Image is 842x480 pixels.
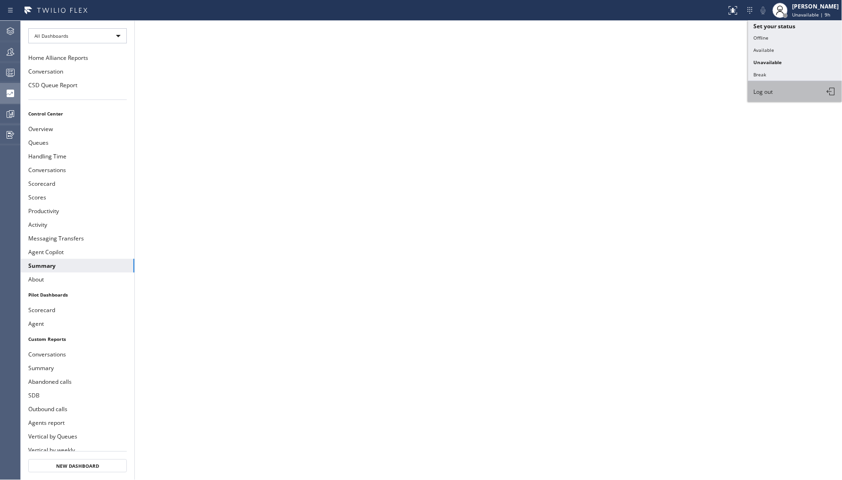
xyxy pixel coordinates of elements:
[21,348,134,361] button: Conversations
[21,317,134,331] button: Agent
[21,190,134,204] button: Scores
[21,204,134,218] button: Productivity
[28,459,127,472] button: New Dashboard
[21,303,134,317] button: Scorecard
[21,245,134,259] button: Agent Copilot
[792,11,831,18] span: Unavailable | 9h
[21,443,134,457] button: Vertical by weekly
[21,232,134,245] button: Messaging Transfers
[135,21,842,480] iframe: dashboard_9f6bb337dffe
[21,177,134,190] button: Scorecard
[21,333,134,345] li: Custom Reports
[28,28,127,43] div: All Dashboards
[21,122,134,136] button: Overview
[21,51,134,65] button: Home Alliance Reports
[21,389,134,402] button: SDB
[792,2,839,10] div: [PERSON_NAME]
[21,402,134,416] button: Outbound calls
[21,108,134,120] li: Control Center
[21,416,134,430] button: Agents report
[21,259,134,273] button: Summary
[21,78,134,92] button: CSD Queue Report
[21,273,134,286] button: About
[757,4,770,17] button: Mute
[21,149,134,163] button: Handling Time
[21,430,134,443] button: Vertical by Queues
[21,361,134,375] button: Summary
[21,65,134,78] button: Conversation
[21,289,134,301] li: Pilot Dashboards
[21,163,134,177] button: Conversations
[21,136,134,149] button: Queues
[21,218,134,232] button: Activity
[21,375,134,389] button: Abandoned calls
